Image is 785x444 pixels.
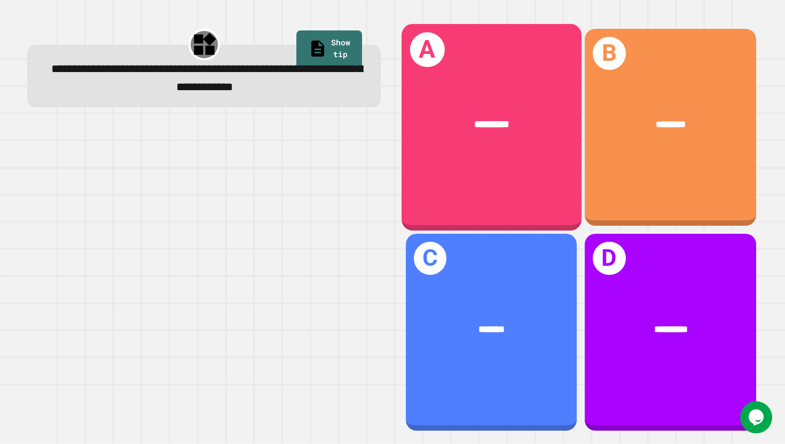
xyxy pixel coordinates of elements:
[296,30,362,69] a: Show tip
[410,33,444,67] h1: A
[593,37,626,70] h1: B
[740,401,774,433] iframe: chat widget
[414,242,447,275] h1: C
[593,242,626,275] h1: D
